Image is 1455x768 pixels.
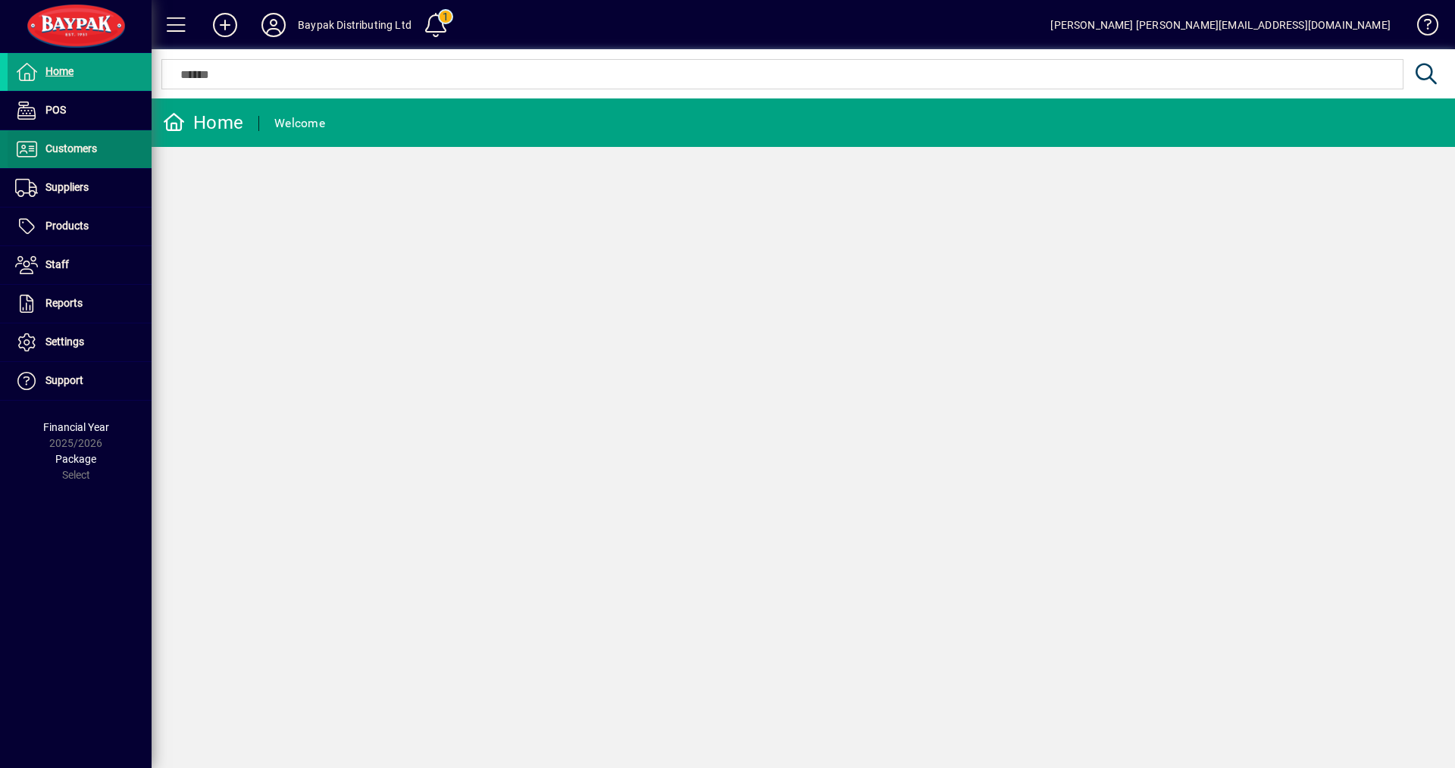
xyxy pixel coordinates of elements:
span: Support [45,374,83,386]
a: POS [8,92,152,130]
a: Knowledge Base [1406,3,1436,52]
a: Support [8,362,152,400]
span: Products [45,220,89,232]
a: Products [8,208,152,245]
a: Settings [8,323,152,361]
span: Reports [45,297,83,309]
span: Home [45,65,74,77]
button: Add [201,11,249,39]
a: Customers [8,130,152,168]
span: Settings [45,336,84,348]
a: Suppliers [8,169,152,207]
a: Staff [8,246,152,284]
span: Staff [45,258,69,270]
span: POS [45,104,66,116]
span: Customers [45,142,97,155]
a: Reports [8,285,152,323]
span: Suppliers [45,181,89,193]
div: Welcome [274,111,325,136]
div: Baypak Distributing Ltd [298,13,411,37]
span: Financial Year [43,421,109,433]
button: Profile [249,11,298,39]
div: [PERSON_NAME] [PERSON_NAME][EMAIL_ADDRESS][DOMAIN_NAME] [1050,13,1391,37]
span: Package [55,453,96,465]
div: Home [163,111,243,135]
